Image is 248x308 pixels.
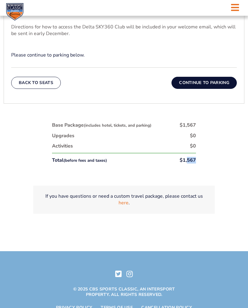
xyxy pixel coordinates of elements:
[52,157,107,164] div: Total
[180,122,196,128] div: $1,567
[52,122,152,128] div: Base Package
[119,199,129,206] a: here
[52,143,73,149] div: Activities
[180,157,196,164] div: $1,567
[11,24,237,37] p: Directions for how to access the Delta SKY360 Club will be included in your welcome email, which ...
[171,77,237,89] button: Continue To Parking
[190,132,196,139] div: $0
[64,158,107,163] small: (before fees and taxes)
[6,3,24,21] img: CBS Sports Classic
[64,287,184,297] p: © 2025 CBS Sports Classic, an Intersport property. All rights reserved.
[11,52,237,58] p: Please continue to parking below.
[41,193,207,206] p: If you have questions or need a custom travel package, please contact us .
[190,143,196,149] div: $0
[11,77,61,89] button: Back To Seats
[84,123,152,128] small: (includes hotel, tickets, and parking)
[52,132,74,139] div: Upgrades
